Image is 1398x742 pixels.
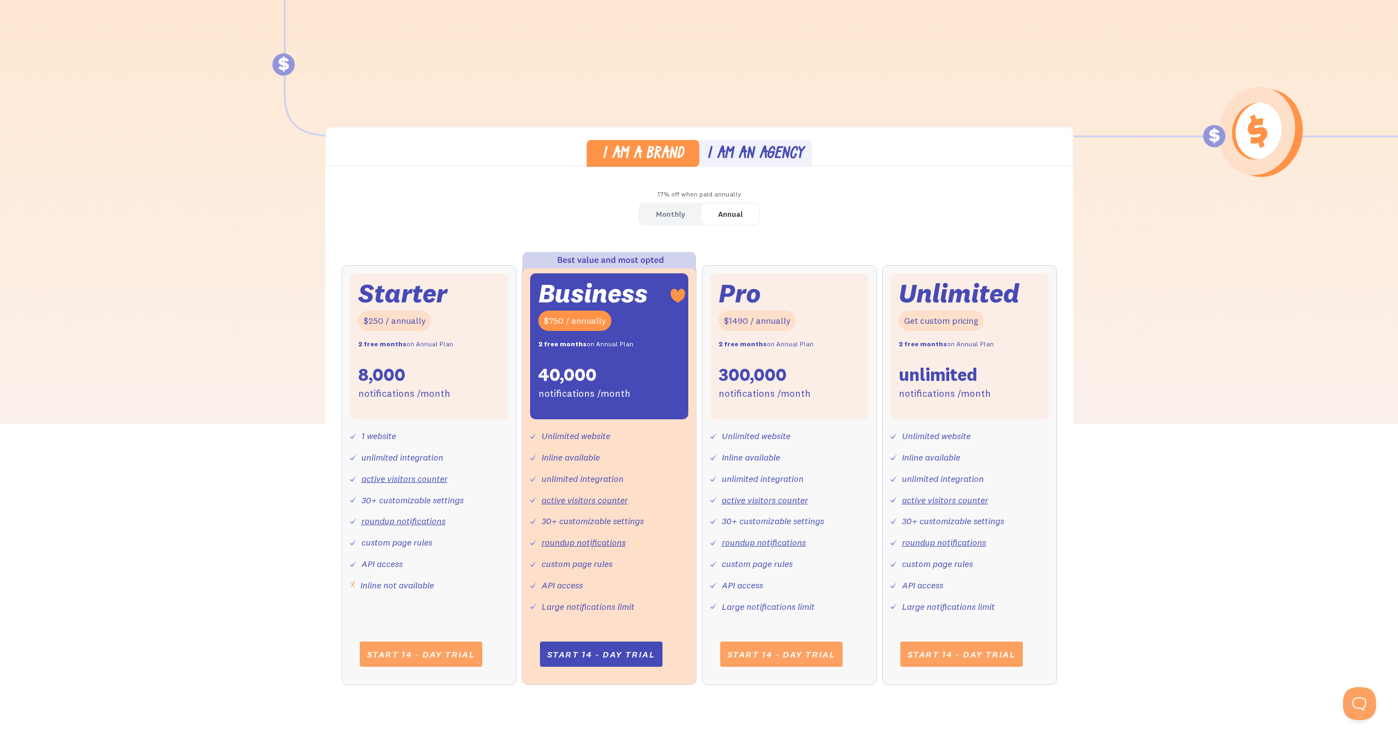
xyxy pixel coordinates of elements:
[707,147,804,162] div: I am an agency
[719,311,796,331] div: $1490 / annually
[361,535,432,550] div: custom page rules
[538,311,611,331] div: $750 / annually
[718,206,743,222] div: Annual
[538,363,597,386] div: 40,000
[358,340,406,348] strong: 2 free months
[722,471,804,487] div: unlimited integration
[542,599,634,615] div: Large notifications limit
[538,282,648,305] div: Business
[722,556,793,572] div: custom page rules
[722,428,790,444] div: Unlimited website
[902,599,995,615] div: Large notifications limit
[902,577,943,593] div: API access
[719,282,761,305] div: Pro
[542,428,610,444] div: Unlimited website
[361,515,445,526] a: roundup notifications
[902,449,960,465] div: Inline available
[542,471,623,487] div: unlimited integration
[542,537,626,548] a: roundup notifications
[542,449,600,465] div: Inline available
[540,642,662,667] a: Start 14 - day trial
[542,556,612,572] div: custom page rules
[325,187,1073,203] div: 17% off when paid annually
[361,428,396,444] div: 1 website
[902,556,973,572] div: custom page rules
[358,336,453,352] div: on Annual Plan
[719,386,811,402] div: notifications /month
[542,577,583,593] div: API access
[538,340,587,348] strong: 2 free months
[902,537,986,548] a: roundup notifications
[602,147,684,162] div: I am a brand
[902,513,1004,529] div: 30+ customizable settings
[722,537,806,548] a: roundup notifications
[719,336,814,352] div: on Annual Plan
[361,449,443,465] div: unlimited integration
[899,282,1020,305] div: Unlimited
[360,577,434,593] div: Inline not available
[538,336,633,352] div: on Annual Plan
[899,340,947,348] strong: 2 free months
[722,599,815,615] div: Large notifications limit
[542,513,644,529] div: 30+ customizable settings
[902,471,984,487] div: unlimited integration
[900,642,1023,667] a: Start 14 - day trial
[358,282,447,305] div: Starter
[361,492,464,508] div: 30+ customizable settings
[1343,687,1376,720] iframe: Toggle Customer Support
[358,311,431,331] div: $250 / annually
[358,363,405,386] div: 8,000
[902,428,971,444] div: Unlimited website
[361,556,403,572] div: API access
[899,363,977,386] div: unlimited
[902,494,988,505] a: active visitors counter
[722,513,824,529] div: 30+ customizable settings
[719,340,767,348] strong: 2 free months
[542,494,628,505] a: active visitors counter
[899,336,994,352] div: on Annual Plan
[722,449,780,465] div: Inline available
[361,473,448,484] a: active visitors counter
[719,363,787,386] div: 300,000
[656,206,685,222] div: Monthly
[720,642,843,667] a: Start 14 - day trial
[899,311,984,331] div: Get custom pricing
[722,494,808,505] a: active visitors counter
[538,386,631,402] div: notifications /month
[360,642,482,667] a: Start 14 - day trial
[722,577,763,593] div: API access
[358,386,450,402] div: notifications /month
[899,386,991,402] div: notifications /month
